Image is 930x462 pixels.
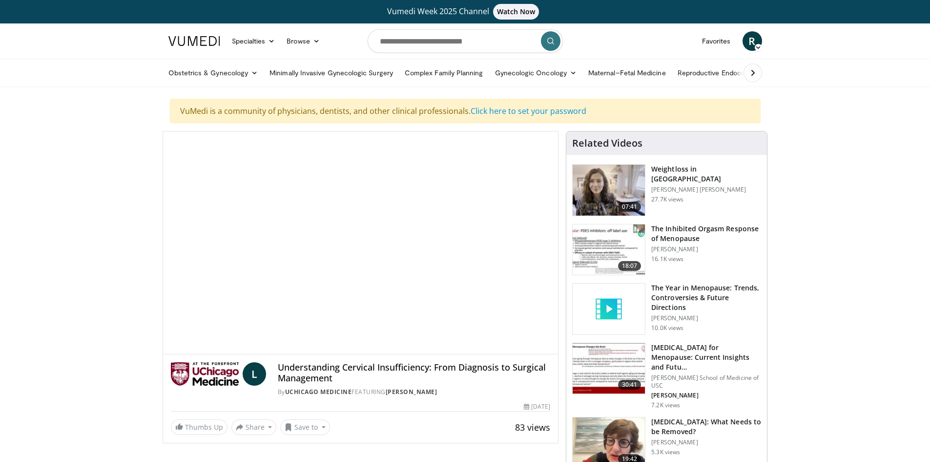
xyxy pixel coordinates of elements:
a: The Year in Menopause: Trends, Controversies & Future Directions [PERSON_NAME] 10.0K views [572,283,761,335]
p: [PERSON_NAME] [PERSON_NAME] [651,186,761,194]
p: [PERSON_NAME] [651,392,761,399]
h3: [MEDICAL_DATA]: What Needs to be Removed? [651,417,761,437]
h4: Related Videos [572,137,642,149]
button: Share [231,419,277,435]
h3: The Inhibited Orgasm Response of Menopause [651,224,761,243]
span: 18:07 [618,261,641,271]
img: UChicago Medicine [171,362,239,386]
a: UChicago Medicine [285,388,352,396]
a: Click here to set your password [471,106,586,116]
h3: Weightloss in [GEOGRAPHIC_DATA] [651,164,761,184]
span: 30:41 [618,380,641,390]
a: Obstetrics & Gynecology [163,63,264,83]
p: [PERSON_NAME] [651,314,761,322]
div: VuMedi is a community of physicians, dentists, and other clinical professionals. [170,99,761,123]
a: Thumbs Up [171,419,227,435]
p: 16.1K views [651,255,683,263]
a: Minimally Invasive Gynecologic Surgery [264,63,399,83]
h3: [MEDICAL_DATA] for Menopause: Current Insights and Futu… [651,343,761,372]
p: 27.7K views [651,196,683,203]
a: [PERSON_NAME] [386,388,437,396]
a: Favorites [696,31,737,51]
p: [PERSON_NAME] School of Medicine of USC [651,374,761,390]
a: R [743,31,762,51]
button: Save to [280,419,330,435]
p: 5.3K views [651,448,680,456]
img: 9983fed1-7565-45be-8934-aef1103ce6e2.150x105_q85_crop-smart_upscale.jpg [573,165,645,216]
p: [PERSON_NAME] [651,245,761,253]
p: 10.0K views [651,324,683,332]
a: Maternal–Fetal Medicine [582,63,672,83]
h4: Understanding Cervical Insufficiency: From Diagnosis to Surgical Management [278,362,551,383]
a: Specialties [226,31,281,51]
p: [PERSON_NAME] [651,439,761,446]
a: Gynecologic Oncology [489,63,582,83]
a: L [243,362,266,386]
span: 83 views [515,421,550,433]
a: Reproductive Endocrinology & [MEDICAL_DATA] [672,63,835,83]
a: 18:07 The Inhibited Orgasm Response of Menopause [PERSON_NAME] 16.1K views [572,224,761,276]
a: Vumedi Week 2025 ChannelWatch Now [170,4,761,20]
p: 7.2K views [651,401,680,409]
img: video_placeholder_short.svg [573,284,645,334]
h3: The Year in Menopause: Trends, Controversies & Future Directions [651,283,761,312]
img: 47271b8a-94f4-49c8-b914-2a3d3af03a9e.150x105_q85_crop-smart_upscale.jpg [573,343,645,394]
video-js: Video Player [163,132,558,354]
div: By FEATURING [278,388,551,396]
span: Watch Now [493,4,539,20]
img: VuMedi Logo [168,36,220,46]
span: 07:41 [618,202,641,212]
a: 07:41 Weightloss in [GEOGRAPHIC_DATA] [PERSON_NAME] [PERSON_NAME] 27.7K views [572,164,761,216]
a: Browse [281,31,326,51]
img: 283c0f17-5e2d-42ba-a87c-168d447cdba4.150x105_q85_crop-smart_upscale.jpg [573,224,645,275]
a: 30:41 [MEDICAL_DATA] for Menopause: Current Insights and Futu… [PERSON_NAME] School of Medicine o... [572,343,761,409]
input: Search topics, interventions [368,29,563,53]
a: Complex Family Planning [399,63,489,83]
div: [DATE] [524,402,550,411]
